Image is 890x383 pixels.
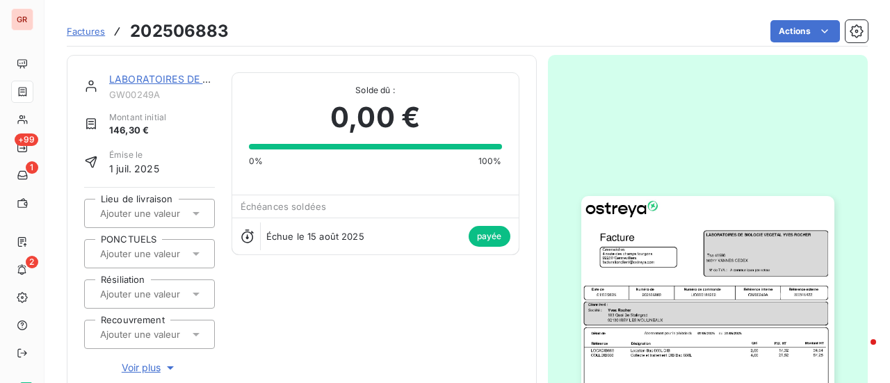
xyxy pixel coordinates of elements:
a: LABORATOIRES DE BIOLOGIE VEGETAL [PERSON_NAME] [109,73,380,85]
span: Factures [67,26,105,37]
span: +99 [15,133,38,146]
div: GR [11,8,33,31]
span: 100% [478,155,502,168]
input: Ajouter une valeur [99,207,238,220]
span: Échue le 15 août 2025 [266,231,364,242]
span: 0,00 € [330,97,420,138]
input: Ajouter une valeur [99,247,238,260]
h3: 202506883 [130,19,229,44]
span: 1 [26,161,38,174]
span: Voir plus [122,361,177,375]
input: Ajouter une valeur [99,288,238,300]
a: Factures [67,24,105,38]
span: Montant initial [109,111,166,124]
iframe: Intercom live chat [843,336,876,369]
span: 146,30 € [109,124,166,138]
button: Voir plus [84,360,215,375]
span: payée [469,226,510,247]
span: Solde dû : [249,84,502,97]
span: 1 juil. 2025 [109,161,159,176]
button: Actions [770,20,840,42]
input: Ajouter une valeur [99,328,238,341]
span: 2 [26,256,38,268]
span: 0% [249,155,263,168]
span: Échéances soldées [241,201,327,212]
span: GW00249A [109,89,215,100]
span: Émise le [109,149,159,161]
